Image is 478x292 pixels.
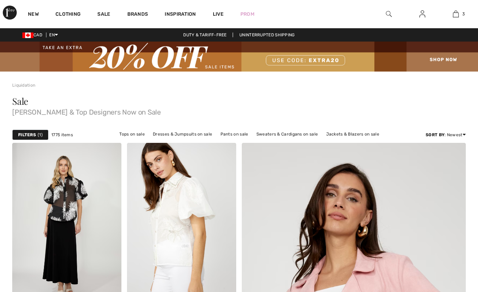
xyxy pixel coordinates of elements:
img: search the website [386,10,392,18]
span: [PERSON_NAME] & Top Designers Now on Sale [12,106,466,116]
a: Outerwear on sale [245,139,290,148]
img: 1ère Avenue [3,6,17,20]
a: Sale [97,11,110,19]
a: Liquidation [12,83,35,88]
img: Canadian Dollar [22,32,33,38]
strong: Filters [18,132,36,138]
span: 3 [462,11,465,17]
img: My Bag [453,10,459,18]
span: EN [49,32,58,37]
a: Jackets & Blazers on sale [323,130,383,139]
a: Sign In [414,10,431,19]
a: 3 [439,10,472,18]
a: Live [213,10,224,18]
a: Brands [127,11,148,19]
a: Pants on sale [217,130,252,139]
a: Tops on sale [116,130,148,139]
strong: Sort By [426,132,445,137]
a: Clothing [55,11,81,19]
img: My Info [419,10,425,18]
a: Skirts on sale [209,139,244,148]
a: New [28,11,39,19]
span: 1775 items [51,132,73,138]
span: 1 [38,132,43,138]
span: Sale [12,95,28,107]
span: Inspiration [165,11,196,19]
a: Prom [240,10,254,18]
span: CAD [22,32,45,37]
a: Sweaters & Cardigans on sale [253,130,321,139]
div: : Newest [426,132,466,138]
a: Dresses & Jumpsuits on sale [149,130,216,139]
